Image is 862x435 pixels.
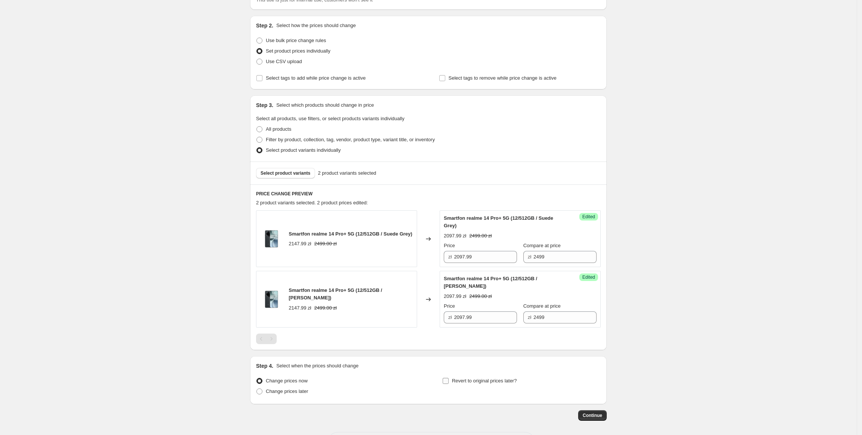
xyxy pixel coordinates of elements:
span: Change prices now [266,378,307,384]
span: Price [444,243,455,248]
button: Continue [578,410,607,421]
span: Smartfon realme 14 Pro+ 5G (12/512GB / Suede Grey) [289,231,412,237]
h2: Step 4. [256,362,273,370]
p: Select when the prices should change [276,362,359,370]
h2: Step 3. [256,101,273,109]
span: Select all products, use filters, or select products variants individually [256,116,404,121]
span: Filter by product, collection, tag, vendor, product type, variant title, or inventory [266,137,435,142]
span: Select tags to remove while price change is active [449,75,557,81]
div: 2147.99 zł [289,304,311,312]
p: Select which products should change in price [276,101,374,109]
div: 2097.99 zł [444,293,466,300]
span: Smartfon realme 14 Pro+ 5G (12/512GB / Suede Grey) [444,215,553,228]
span: All products [266,126,291,132]
h2: Step 2. [256,22,273,29]
span: Continue [583,412,602,418]
span: Revert to original prices later? [452,378,517,384]
span: zł [448,254,452,260]
strike: 2499.00 zł [314,304,337,312]
span: Set product prices individually [266,48,330,54]
img: 20427_14_Pro_252B_5G_Gray_PDP_front-and-back_80x.png [260,228,283,250]
span: Use bulk price change rules [266,38,326,43]
span: Compare at price [523,303,561,309]
span: zł [448,314,452,320]
span: zł [528,254,531,260]
strike: 2499.00 zł [469,293,492,300]
span: Select product variants individually [266,147,341,153]
p: Select how the prices should change [276,22,356,29]
span: Change prices later [266,388,308,394]
span: Edited [582,274,595,280]
strike: 2499.00 zł [314,240,337,248]
span: Select product variants [261,170,310,176]
span: Smartfon realme 14 Pro+ 5G (12/512GB / [PERSON_NAME]) [289,287,382,301]
span: Select tags to add while price change is active [266,75,366,81]
div: 2147.99 zł [289,240,311,248]
nav: Pagination [256,334,277,344]
span: Edited [582,214,595,220]
span: Smartfon realme 14 Pro+ 5G (12/512GB / [PERSON_NAME]) [444,276,537,289]
span: Price [444,303,455,309]
span: Use CSV upload [266,59,302,64]
span: zł [528,314,531,320]
span: Compare at price [523,243,561,248]
span: 2 product variants selected. 2 product prices edited: [256,200,368,205]
span: 2 product variants selected [318,169,376,177]
button: Select product variants [256,168,315,178]
div: 2097.99 zł [444,232,466,240]
img: 20427_14_Pro_252B_5G_Gray_PDP_front-and-back_80x.png [260,288,283,311]
h6: PRICE CHANGE PREVIEW [256,191,601,197]
strike: 2499.00 zł [469,232,492,240]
